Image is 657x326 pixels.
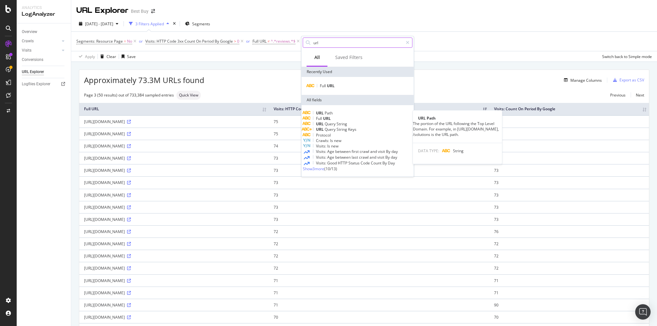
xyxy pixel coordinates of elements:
div: or [246,38,250,44]
span: ( 10 / 13 ) [324,166,337,171]
div: LogAnalyzer [22,11,66,18]
span: Visits: [316,160,327,166]
span: Full [316,116,323,121]
span: Segments: Resource Page [76,38,123,44]
span: Status [348,160,361,166]
input: Search by field name [313,38,403,47]
span: visit [377,155,385,160]
span: Is [330,138,334,143]
span: Crawls: [316,138,330,143]
td: 72 [489,238,649,250]
div: [URL][DOMAIN_NAME] [84,241,264,247]
div: Switch back to Simple mode [602,54,652,59]
div: [URL][DOMAIN_NAME] [84,253,264,259]
span: and [370,155,377,160]
span: Segments [192,21,210,27]
td: 73 [269,152,489,164]
button: Switch back to Simple mode [600,51,652,62]
a: Next [631,90,644,100]
span: String [337,127,348,132]
span: = [124,38,126,44]
td: 74 [269,140,489,152]
td: 73 [269,164,489,176]
td: 72 [489,262,649,274]
span: String [453,148,464,154]
span: ≠ [268,38,270,44]
th: Full URL: activate to sort column ascending [79,103,269,115]
span: Is [327,143,331,149]
span: day [391,149,398,154]
span: Query [325,121,337,127]
span: Full URL [252,38,267,44]
td: 75 [269,115,489,128]
span: Age [327,149,335,154]
td: 72 [269,225,489,238]
span: HTTP [338,160,348,166]
button: [DATE] - [DATE] [76,19,121,29]
span: Visits: [316,149,327,154]
div: Logfiles Explorer [22,81,50,88]
td: 73 [489,189,649,201]
a: Overview [22,29,66,35]
td: 71 [269,299,489,311]
div: arrow-right-arrow-left [151,9,155,13]
a: Crawls [22,38,60,45]
td: 70 [269,311,489,323]
span: Query [325,127,337,132]
button: Save [119,51,136,62]
td: 71 [269,287,489,299]
div: [URL][DOMAIN_NAME] [84,290,264,296]
td: 73 [489,176,649,188]
a: Conversions [22,56,66,63]
span: new [334,138,341,143]
td: 74 [489,140,649,152]
div: [URL][DOMAIN_NAME] [84,302,264,308]
div: Analytics [22,5,66,11]
span: day [391,155,397,160]
span: By [382,160,388,166]
td: 72 [489,250,649,262]
div: [URL][DOMAIN_NAME] [84,229,264,234]
button: or [139,38,143,44]
span: URL [316,127,325,132]
div: [URL][DOMAIN_NAME] [84,278,264,283]
div: Manage Columns [570,78,602,83]
a: Visits [22,47,60,54]
div: [URL][DOMAIN_NAME] [84,155,264,161]
div: Export as CSV [619,77,644,83]
div: [URL][DOMAIN_NAME] [84,314,264,320]
div: [URL][DOMAIN_NAME] [84,131,264,137]
div: or [139,38,143,44]
td: 73 [489,201,649,213]
span: ^.*reviews.*$ [271,37,295,46]
span: Code [361,160,371,166]
td: 75 [489,115,649,128]
div: Overview [22,29,37,35]
div: neutral label [176,91,201,100]
div: URL Path [413,115,502,121]
div: times [172,21,177,27]
div: Apply [85,54,95,59]
th: Visits: HTTP Code 3xx Count On Period By Google: activate to sort column ascending [269,103,489,115]
span: Visits: [316,143,327,149]
span: Day [388,160,395,166]
button: Apply [76,51,95,62]
span: between [335,155,352,160]
div: [URL][DOMAIN_NAME] [84,143,264,149]
span: Protocol [316,132,331,138]
span: URL [316,121,325,127]
td: 73 [269,176,489,188]
button: Manage Columns [561,76,602,84]
td: 75 [269,128,489,140]
td: 73 [269,201,489,213]
span: URL [316,110,325,116]
span: > [234,38,236,44]
div: [URL][DOMAIN_NAME] [84,217,264,222]
td: 71 [269,274,489,287]
span: DATA TYPE: [418,148,439,154]
span: Count [371,160,382,166]
div: Open Intercom Messenger [635,304,651,320]
span: crawl [359,155,370,160]
td: 73 [269,189,489,201]
div: [URL][DOMAIN_NAME] [84,180,264,185]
